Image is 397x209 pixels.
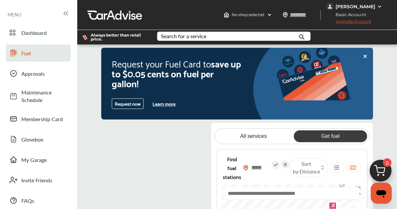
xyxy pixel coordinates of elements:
span: Request your Fuel Card to [112,55,211,71]
a: My Garage [6,151,71,168]
span: Approvals [21,70,67,77]
span: No shop selected [232,12,264,17]
img: header-divider.bc55588e.svg [320,10,321,20]
div: Map marker [345,170,362,190]
button: Request now [112,98,144,109]
img: location_vector.a44bc228.svg [283,12,288,17]
a: Approvals [6,65,71,82]
a: FAQs [6,192,71,209]
img: dollor_label_vector.a70140d1.svg [82,35,87,40]
img: cart_icon.3d0951e8.svg [365,157,396,188]
span: Membership Card [21,115,67,123]
img: WGsFRI8htEPBVLJbROoPRyZpYNWhNONpIPPETTm6eUC0GeLEiAAAAAElFTkSuQmCC [377,4,382,9]
img: speedway.png [345,170,362,190]
a: Glovebox [6,131,71,148]
a: Get fuel [294,130,367,142]
span: Distance [300,168,320,175]
span: Maintenance Schedule [21,89,67,104]
span: Basic Account [327,11,371,18]
span: 0 [383,158,391,167]
a: Invite Friends [6,171,71,189]
img: location_vector_orange.38f05af8.svg [243,165,248,170]
span: Sort by : [293,160,320,175]
span: Fuel [21,49,67,57]
span: My Garage [21,156,67,164]
span: Upgrade Account [326,19,371,27]
img: header-down-arrow.9dd2ce7d.svg [267,12,272,17]
span: save up to $0.05 cents on fuel per gallon! [112,55,241,91]
span: Dashboard [21,29,67,37]
a: Fuel [6,44,71,62]
a: Maintenance Schedule [6,85,71,107]
span: Always better than retail price. [91,33,147,41]
button: Learn more [150,99,178,109]
img: jVpblrzwTbfkPYzPPzSLxeg0AAAAASUVORK5CYII= [326,3,334,11]
div: Map marker [345,178,362,199]
span: Invite Friends [21,176,67,184]
div: [PERSON_NAME] [336,4,375,10]
div: Map marker [345,184,362,205]
span: FAQs [21,197,67,204]
span: Find fuel stations [223,154,241,181]
div: Search for a service [161,34,206,39]
a: All services [217,130,290,142]
iframe: Button to launch messaging window [371,183,392,204]
img: header-home-logo.8d720a4f.svg [224,12,229,17]
a: Dashboard [6,24,71,41]
a: Membership Card [6,110,71,127]
span: MENU [8,12,21,17]
span: Glovebox [21,136,67,143]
